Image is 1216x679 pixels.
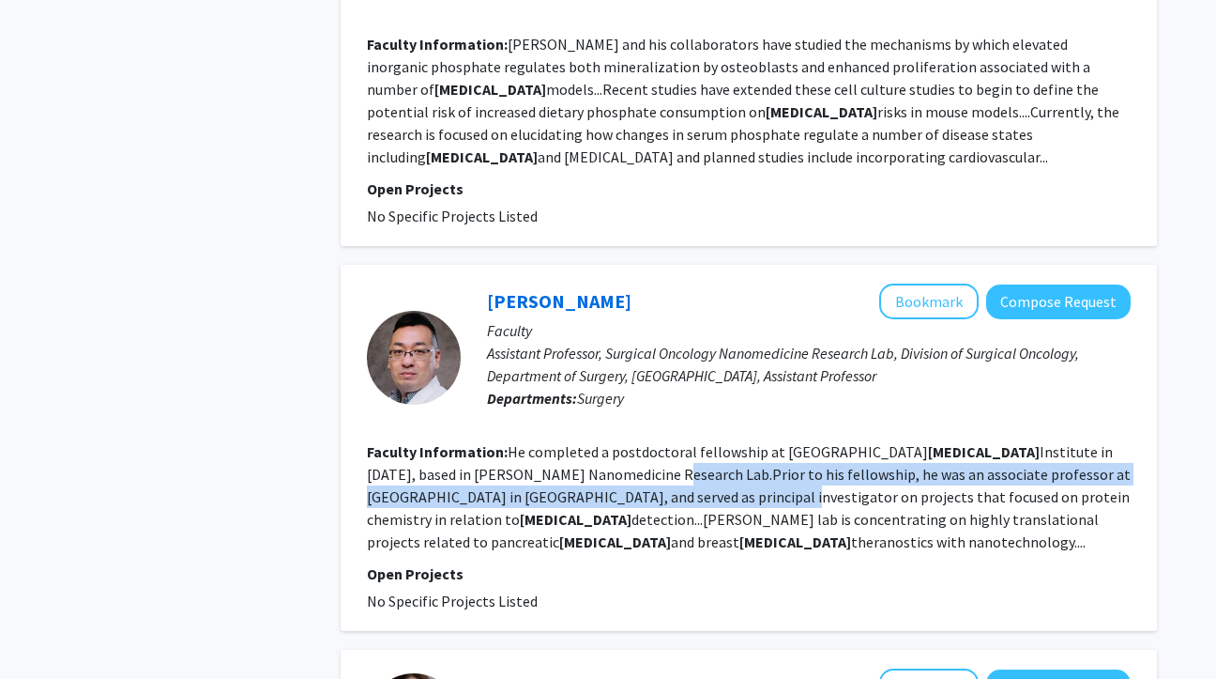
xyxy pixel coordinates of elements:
[559,532,671,551] b: [MEDICAL_DATA]
[928,442,1040,461] b: [MEDICAL_DATA]
[367,35,1119,166] fg-read-more: [PERSON_NAME] and his collaborators have studied the mechanisms by which elevated inorganic phosp...
[487,389,577,408] b: Departments:
[367,592,538,610] span: No Specific Projects Listed
[487,342,1131,387] p: Assistant Professor, Surgical Oncology Nanomedicine Research Lab, Division of Surgical Oncology, ...
[577,389,624,408] span: Surgery
[367,35,508,54] b: Faculty Information:
[986,285,1131,319] button: Compose Request to Lei Zhu
[487,319,1131,342] p: Faculty
[367,563,1131,585] p: Open Projects
[426,147,538,166] b: [MEDICAL_DATA]
[879,284,979,319] button: Add Lei Zhu to Bookmarks
[367,442,508,461] b: Faculty Information:
[520,510,631,529] b: [MEDICAL_DATA]
[14,594,80,665] iframe: Chat
[487,289,631,313] a: [PERSON_NAME]
[367,442,1131,551] fg-read-more: He completed a postdoctoral fellowship at [GEOGRAPHIC_DATA] Institute in [DATE], based in [PERSON...
[434,80,546,99] b: [MEDICAL_DATA]
[766,102,877,121] b: [MEDICAL_DATA]
[367,207,538,225] span: No Specific Projects Listed
[739,532,851,551] b: [MEDICAL_DATA]
[367,177,1131,200] p: Open Projects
